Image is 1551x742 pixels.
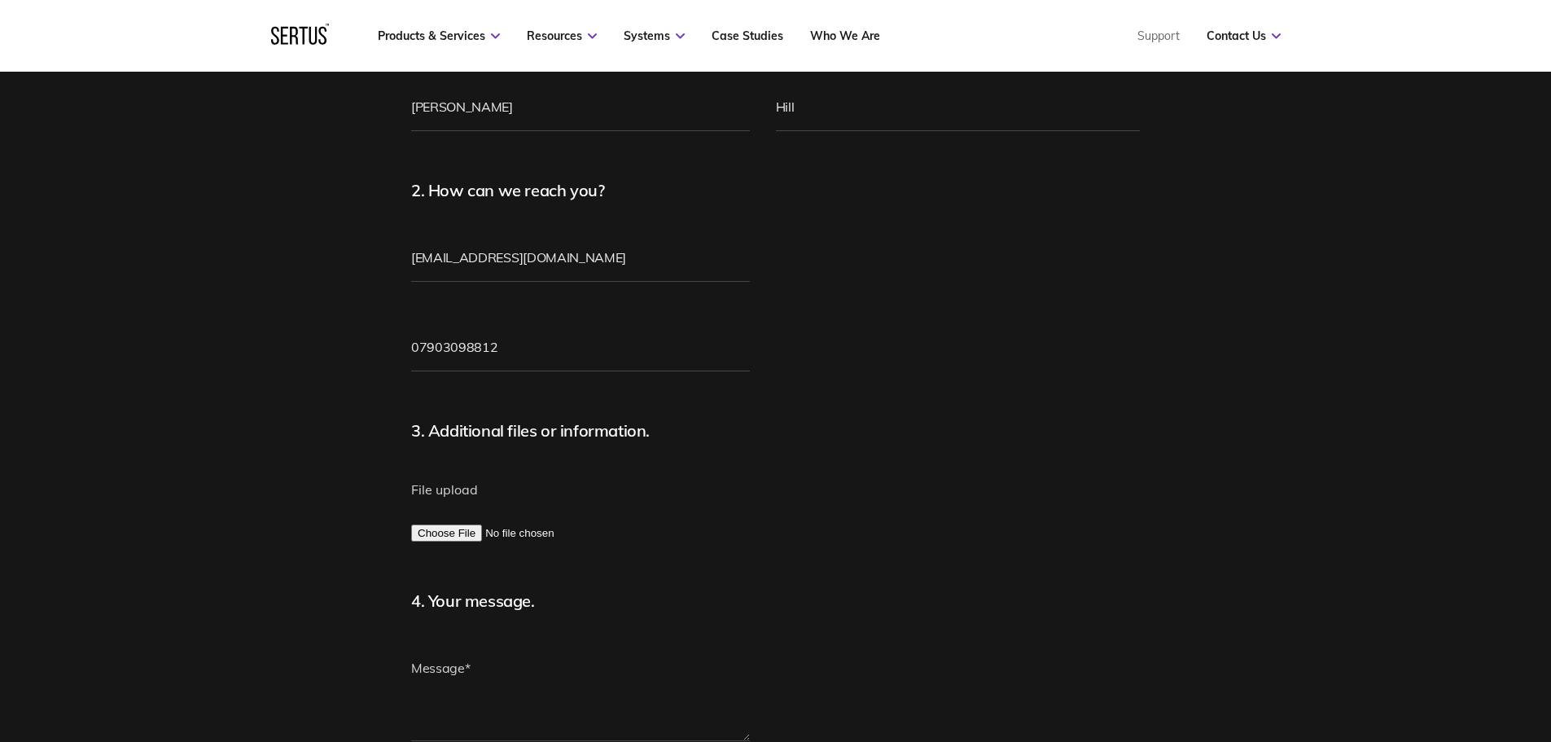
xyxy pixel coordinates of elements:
span: File upload [411,481,478,498]
span: 3. Additional files or information. [411,420,650,441]
a: Support [1137,29,1180,43]
a: Systems [624,29,685,43]
h2: 2. How can we reach you? [411,180,818,200]
a: Case Studies [712,29,783,43]
iframe: Chat Widget [1186,87,1551,742]
h2: 4. Your message. [411,591,818,611]
a: Who We Are [810,29,880,43]
a: Products & Services [378,29,500,43]
a: Resources [527,29,597,43]
a: Contact Us [1207,29,1281,43]
input: Phone number** [411,323,750,371]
